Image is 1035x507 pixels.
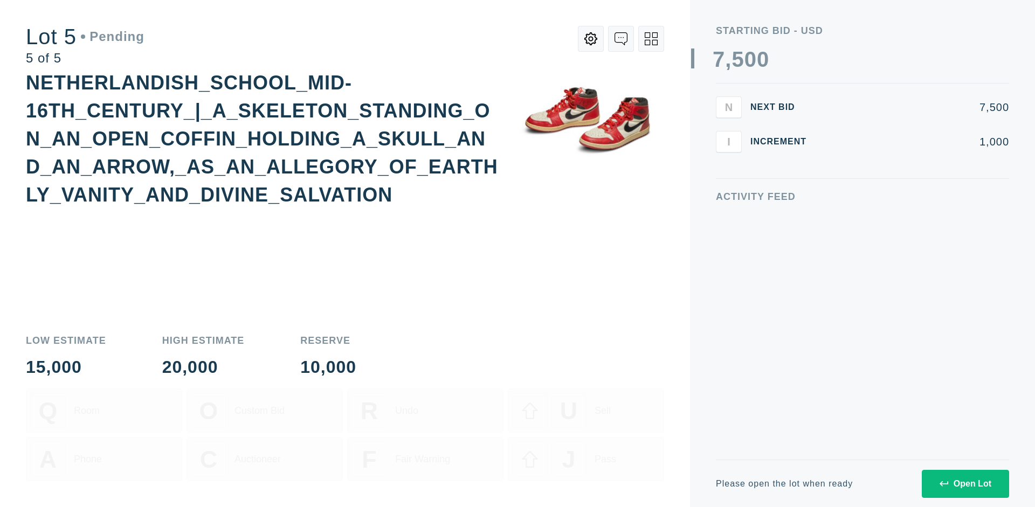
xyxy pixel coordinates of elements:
div: Activity Feed [716,192,1009,202]
div: 7,500 [824,102,1009,113]
div: Pending [81,30,144,43]
div: 5 of 5 [26,52,144,65]
div: Increment [750,137,815,146]
div: Reserve [300,336,356,345]
span: N [725,101,733,113]
div: High Estimate [162,336,245,345]
button: I [716,131,742,152]
div: , [725,48,732,264]
div: Open Lot [940,479,991,489]
button: N [716,96,742,118]
button: Open Lot [922,470,1009,498]
div: Starting Bid - USD [716,26,1009,36]
div: Please open the lot when ready [716,480,853,488]
div: 1,000 [824,136,1009,147]
div: NETHERLANDISH_SCHOOL_MID-16TH_CENTURY_|_A_SKELETON_STANDING_ON_AN_OPEN_COFFIN_HOLDING_A_SKULL_AND... [26,72,498,206]
div: Next Bid [750,103,815,112]
div: 15,000 [26,358,106,376]
div: 10,000 [300,358,356,376]
div: 5 [732,48,744,70]
div: Low Estimate [26,336,106,345]
div: 0 [757,48,769,70]
div: 7 [713,48,725,70]
span: I [727,135,730,148]
div: 0 [744,48,757,70]
div: Lot 5 [26,26,144,47]
div: 20,000 [162,358,245,376]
